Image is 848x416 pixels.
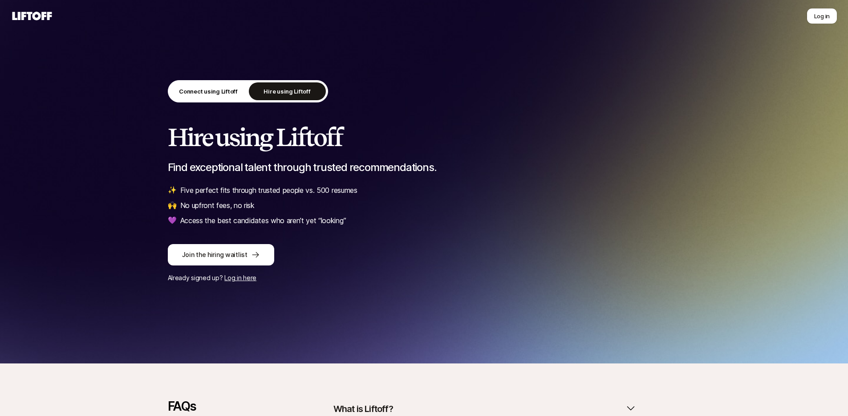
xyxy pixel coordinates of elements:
button: Log in [807,8,837,24]
p: Hire using Liftoff [264,87,310,96]
button: Join the hiring waitlist [168,244,274,265]
p: Already signed up? [168,273,681,283]
a: Join the hiring waitlist [168,244,681,265]
span: ✨ [168,184,177,196]
h2: Hire using Liftoff [168,124,681,151]
p: What is Liftoff? [333,403,393,415]
span: 💜️ [168,215,177,226]
p: Connect using Liftoff [179,87,238,96]
a: Log in here [224,274,256,281]
p: Access the best candidates who aren’t yet “looking” [180,215,346,226]
p: Find exceptional talent through trusted recommendations. [168,161,681,174]
p: FAQs [168,399,292,413]
p: No upfront fees, no risk [180,200,255,211]
p: Five perfect fits through trusted people vs. 500 resumes [180,184,357,196]
span: 🙌 [168,200,177,211]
